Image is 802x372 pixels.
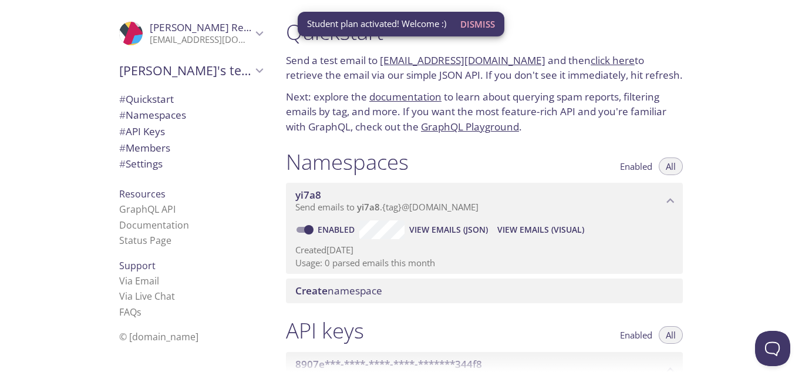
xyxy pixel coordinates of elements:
span: API Keys [119,125,165,138]
div: yi7a8 namespace [286,183,683,219]
p: [EMAIL_ADDRESS][DOMAIN_NAME] [150,34,252,46]
div: API Keys [110,123,272,140]
div: Create namespace [286,279,683,303]
p: Next: explore the to learn about querying spam reports, filtering emails by tag, and more. If you... [286,89,683,135]
div: Quickstart [110,91,272,108]
div: Namespaces [110,107,272,123]
span: Support [119,259,156,272]
span: Dismiss [460,16,495,32]
span: [PERSON_NAME]'s team [119,62,252,79]
a: Enabled [316,224,359,235]
span: Settings [119,157,163,170]
span: s [137,306,141,319]
span: # [119,108,126,122]
p: Usage: 0 parsed emails this month [295,257,673,269]
button: Enabled [613,157,659,175]
div: Kandanathi Saipreetam Reddy [110,14,272,53]
button: View Emails (Visual) [493,220,589,239]
span: Quickstart [119,92,174,106]
span: [PERSON_NAME] Reddy [150,21,261,34]
span: Namespaces [119,108,186,122]
div: Members [110,140,272,156]
a: click here [591,53,635,67]
a: GraphQL API [119,203,176,216]
a: Via Live Chat [119,290,175,303]
span: View Emails (JSON) [409,223,488,237]
a: Status Page [119,234,171,247]
div: Kandanathi Saipreetam's team [110,55,272,86]
span: Send emails to . {tag} @[DOMAIN_NAME] [295,201,478,213]
a: Documentation [119,219,189,232]
a: FAQ [119,306,141,319]
span: namespace [295,284,382,297]
span: Resources [119,187,166,200]
h1: API keys [286,317,364,344]
p: Created [DATE] [295,244,673,256]
a: documentation [369,90,442,103]
button: View Emails (JSON) [405,220,493,239]
a: [EMAIL_ADDRESS][DOMAIN_NAME] [380,53,545,67]
a: GraphQL Playground [421,120,519,133]
button: Enabled [613,326,659,344]
button: All [659,157,683,175]
a: Via Email [119,274,159,287]
h1: Namespaces [286,149,409,175]
div: Team Settings [110,156,272,172]
button: All [659,326,683,344]
button: Dismiss [456,13,500,35]
span: Members [119,141,170,155]
span: Create [295,284,328,297]
span: # [119,141,126,155]
span: View Emails (Visual) [497,223,584,237]
span: # [119,157,126,170]
span: # [119,92,126,106]
p: Send a test email to and then to retrieve the email via our simple JSON API. If you don't see it ... [286,53,683,83]
span: Student plan activated! Welcome :) [307,18,446,30]
span: # [119,125,126,138]
span: yi7a8 [357,201,380,213]
span: yi7a8 [295,188,321,202]
span: © [DOMAIN_NAME] [119,330,198,343]
h1: Quickstart [286,19,683,45]
iframe: Help Scout Beacon - Open [755,331,790,366]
